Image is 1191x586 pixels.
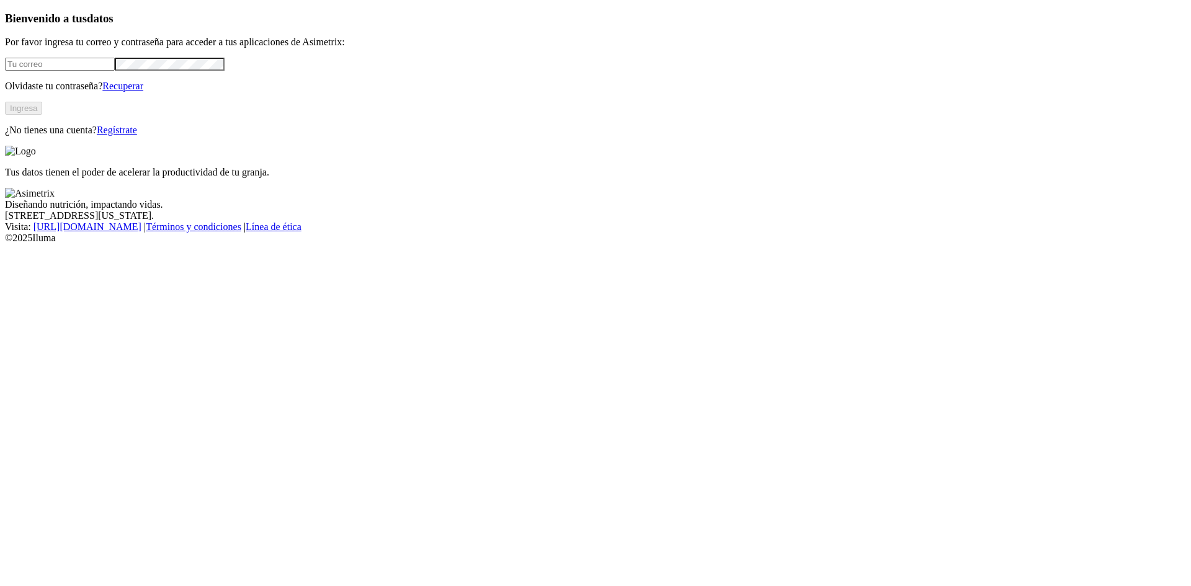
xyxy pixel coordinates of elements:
[5,233,1186,244] div: © 2025 Iluma
[5,12,1186,25] h3: Bienvenido a tus
[5,221,1186,233] div: Visita : | |
[5,146,36,157] img: Logo
[5,188,55,199] img: Asimetrix
[97,125,137,135] a: Regístrate
[5,167,1186,178] p: Tus datos tienen el poder de acelerar la productividad de tu granja.
[5,81,1186,92] p: Olvidaste tu contraseña?
[146,221,241,232] a: Términos y condiciones
[246,221,301,232] a: Línea de ética
[5,199,1186,210] div: Diseñando nutrición, impactando vidas.
[102,81,143,91] a: Recuperar
[5,125,1186,136] p: ¿No tienes una cuenta?
[5,37,1186,48] p: Por favor ingresa tu correo y contraseña para acceder a tus aplicaciones de Asimetrix:
[33,221,141,232] a: [URL][DOMAIN_NAME]
[87,12,114,25] span: datos
[5,58,115,71] input: Tu correo
[5,102,42,115] button: Ingresa
[5,210,1186,221] div: [STREET_ADDRESS][US_STATE].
